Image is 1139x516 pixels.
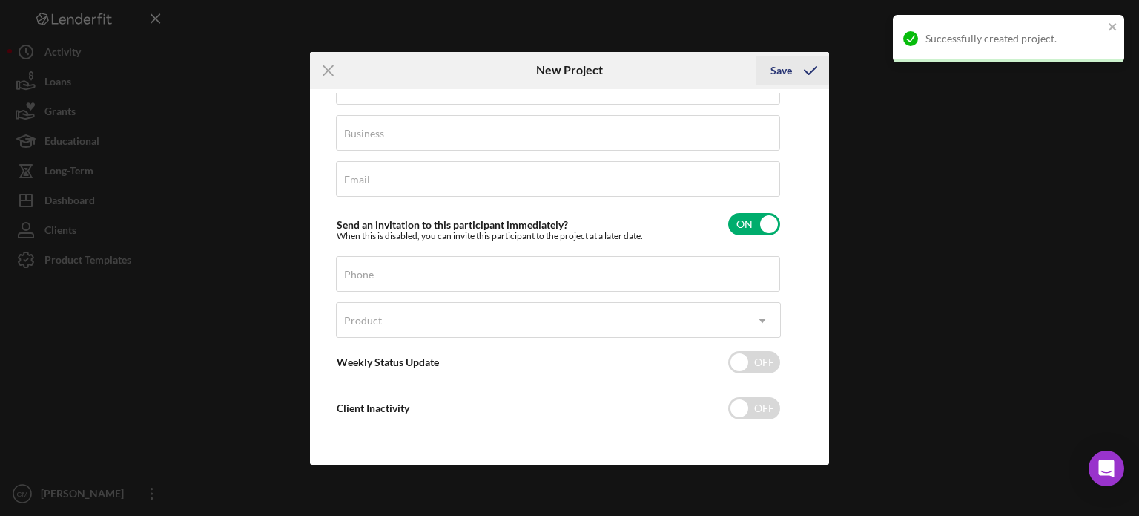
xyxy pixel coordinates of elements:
[536,63,603,76] h6: New Project
[337,356,439,368] label: Weekly Status Update
[770,56,792,85] div: Save
[756,56,829,85] button: Save
[337,231,643,241] div: When this is disabled, you can invite this participant to the project at a later date.
[344,174,370,186] label: Email
[925,33,1103,45] div: Successfully created project.
[1089,451,1124,486] div: Open Intercom Messenger
[337,218,568,231] label: Send an invitation to this participant immediately?
[344,128,384,140] label: Business
[1108,21,1118,35] button: close
[337,402,409,414] label: Client Inactivity
[344,315,382,327] div: Product
[344,269,374,281] label: Phone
